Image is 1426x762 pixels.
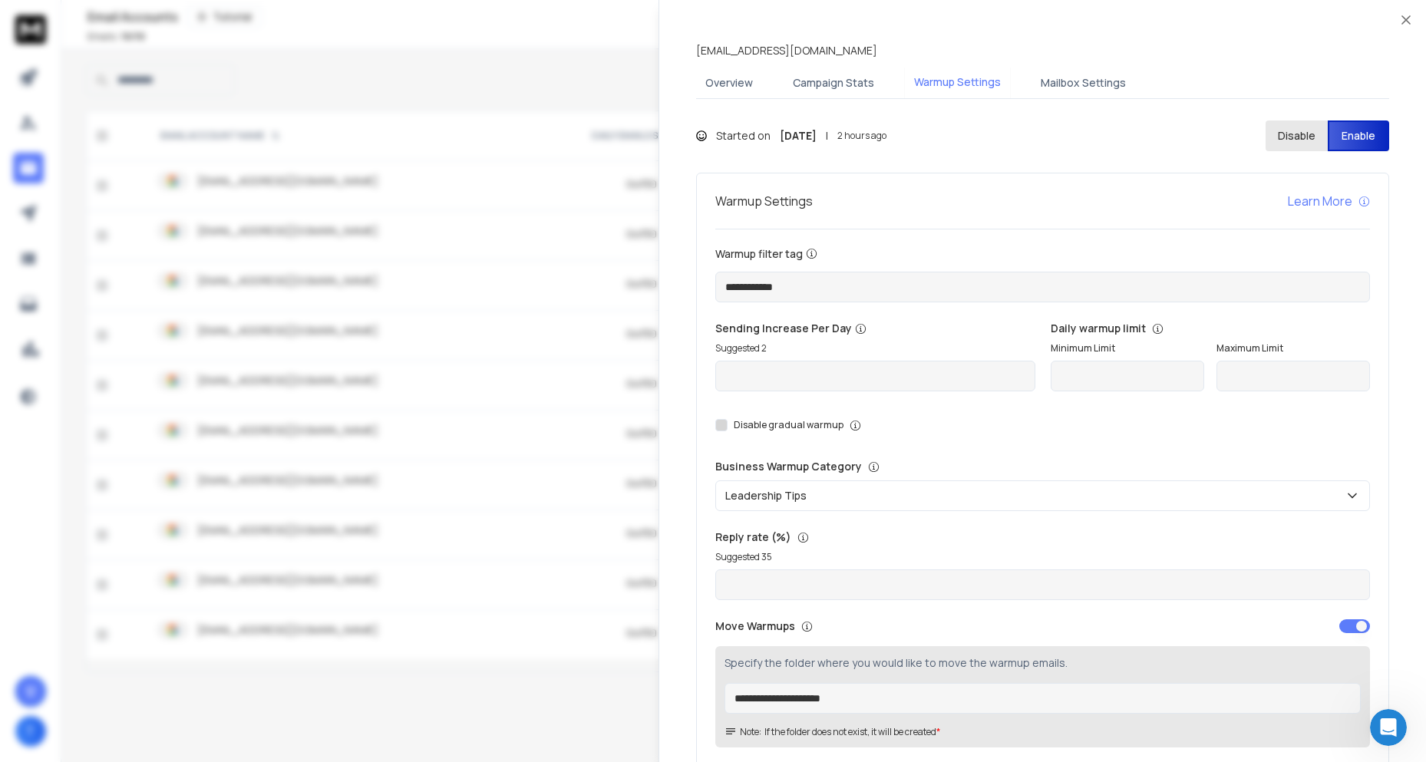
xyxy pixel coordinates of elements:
p: [EMAIL_ADDRESS][DOMAIN_NAME] [696,43,877,58]
div: The words you see in the warm-up emails are actually tags used by our system to identify warm-up ... [25,5,239,111]
h1: Box [74,8,97,19]
button: Start recording [97,503,110,515]
button: Enable [1328,120,1390,151]
a: Learn More [1288,192,1370,210]
p: Suggested 2 [715,342,1035,355]
button: Send a message… [263,496,288,521]
span: Note: [725,726,761,738]
p: Daily warmup limit [1051,321,1371,336]
div: Hi Tha,So far, we haven’t received any complaints regarding this, so there’s no need to worry. Th... [12,291,252,527]
button: Disable [1266,120,1328,151]
div: These tags don’t affect the content of your regular emails or how they’re perceived by recipients... [25,118,239,193]
iframe: Intercom live chat [1370,709,1407,746]
label: Disable gradual warmup [734,419,843,431]
button: Emoji picker [48,503,61,515]
div: So far, we haven’t received any complaints regarding this, so there’s no need to worry. These tag... [25,323,239,519]
div: Close [269,6,297,34]
button: Mailbox Settings [1032,66,1135,100]
p: Leadership Tips [725,488,813,503]
button: Warmup Settings [905,65,1010,101]
div: But algorithms (like Gmail's) can easily identify them. So that would hurt deliverability. Can we... [55,215,295,279]
p: Business Warmup Category [715,459,1370,474]
img: Profile image for Box [44,8,68,33]
strong: [DATE] [780,128,817,143]
label: Maximum Limit [1216,342,1370,355]
label: Warmup filter tag [715,248,1370,259]
div: Started on [696,128,886,143]
span: | [826,128,828,143]
p: Suggested 35 [715,551,1370,563]
h1: Warmup Settings [715,192,813,210]
div: Raj says… [12,291,295,555]
span: 2 hours ago [837,130,886,142]
button: go back [10,6,39,35]
p: Reply rate (%) [715,529,1370,545]
button: Gif picker [73,503,85,515]
label: Minimum Limit [1051,342,1204,355]
button: DisableEnable [1266,120,1389,151]
p: Specify the folder where you would like to move the warmup emails. [725,655,1361,671]
button: Upload attachment [24,503,36,515]
button: Campaign Stats [784,66,883,100]
button: Overview [696,66,762,100]
div: Hi Tha, [25,300,239,315]
p: If the folder does not exist, it will be created [764,726,936,738]
p: Sending Increase Per Day [715,321,1035,336]
button: Home [240,6,269,35]
div: Tha says… [12,215,295,291]
p: Move Warmups [715,619,1038,634]
div: But algorithms (like Gmail's) can easily identify them. So that would hurt deliverability. Can we... [68,224,282,269]
textarea: Message… [13,470,294,496]
p: The team can also help [74,19,191,35]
